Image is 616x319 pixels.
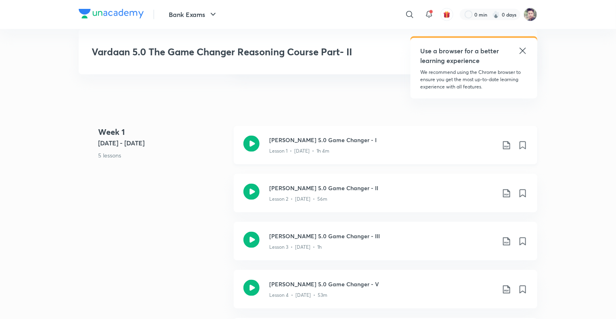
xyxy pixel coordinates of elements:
p: 5 lessons [98,151,227,159]
p: Lesson 1 • [DATE] • 1h 4m [269,147,329,155]
h3: [PERSON_NAME] 5.0 Game Changer - II [269,184,495,192]
img: Company Logo [79,9,144,19]
h4: Week 1 [98,126,227,138]
h3: [PERSON_NAME] 5.0 Game Changer - V [269,280,495,288]
a: Company Logo [79,9,144,21]
p: We recommend using the Chrome browser to ensure you get the most up-to-date learning experience w... [420,69,528,90]
a: [PERSON_NAME] 5.0 Game Changer - VLesson 4 • [DATE] • 53m [234,270,537,318]
img: streak [492,10,500,19]
h3: [PERSON_NAME] 5.0 Game Changer - III [269,232,495,240]
img: avatar [443,11,450,18]
img: chetnanand thakur [524,8,537,21]
p: Lesson 4 • [DATE] • 53m [269,292,327,299]
button: Bank Exams [164,6,223,23]
p: Lesson 3 • [DATE] • 1h [269,243,322,251]
p: Lesson 2 • [DATE] • 56m [269,195,327,203]
h3: [PERSON_NAME] 5.0 Game Changer - I [269,136,495,144]
h3: Vardaan 5.0 The Game Changer Reasoning Course Part- II [92,46,408,58]
a: [PERSON_NAME] 5.0 Game Changer - IIILesson 3 • [DATE] • 1h [234,222,537,270]
a: [PERSON_NAME] 5.0 Game Changer - IILesson 2 • [DATE] • 56m [234,174,537,222]
a: [PERSON_NAME] 5.0 Game Changer - ILesson 1 • [DATE] • 1h 4m [234,126,537,174]
h5: Use a browser for a better learning experience [420,46,501,65]
h5: [DATE] - [DATE] [98,138,227,148]
button: avatar [440,8,453,21]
